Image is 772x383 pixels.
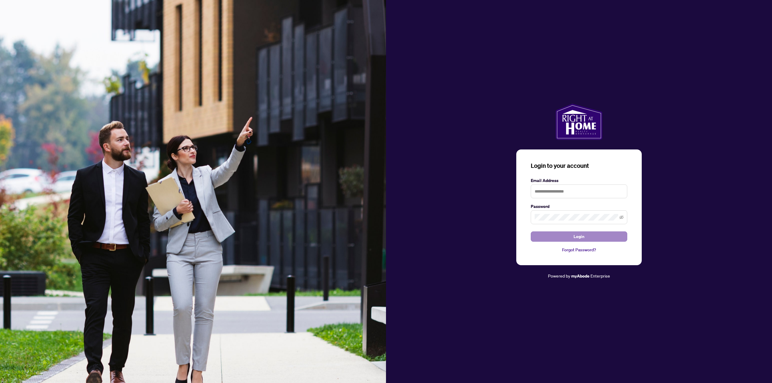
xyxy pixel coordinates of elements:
label: Password [531,203,627,210]
span: Enterprise [590,273,610,278]
span: eye-invisible [619,215,624,219]
span: Login [574,232,584,241]
button: Login [531,231,627,242]
label: Email Address [531,177,627,184]
a: myAbode [571,273,590,279]
h3: Login to your account [531,162,627,170]
a: Forgot Password? [531,246,627,253]
span: Powered by [548,273,570,278]
img: ma-logo [555,104,602,140]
